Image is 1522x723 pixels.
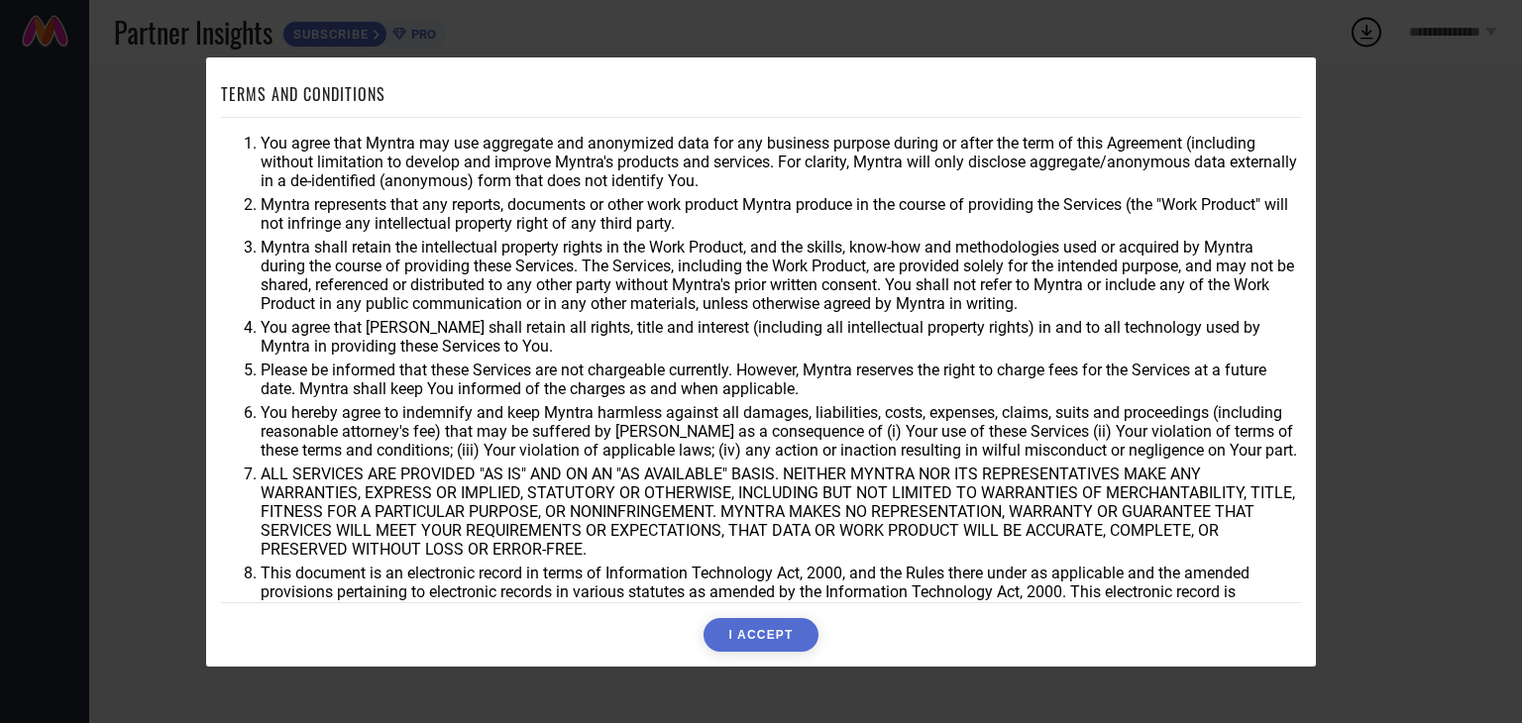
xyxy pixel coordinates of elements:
[261,134,1301,190] li: You agree that Myntra may use aggregate and anonymized data for any business purpose during or af...
[261,318,1301,356] li: You agree that [PERSON_NAME] shall retain all rights, title and interest (including all intellect...
[261,564,1301,620] li: This document is an electronic record in terms of Information Technology Act, 2000, and the Rules...
[261,465,1301,559] li: ALL SERVICES ARE PROVIDED "AS IS" AND ON AN "AS AVAILABLE" BASIS. NEITHER MYNTRA NOR ITS REPRESEN...
[221,82,385,106] h1: TERMS AND CONDITIONS
[261,361,1301,398] li: Please be informed that these Services are not chargeable currently. However, Myntra reserves the...
[704,618,817,652] button: I ACCEPT
[261,238,1301,313] li: Myntra shall retain the intellectual property rights in the Work Product, and the skills, know-ho...
[261,195,1301,233] li: Myntra represents that any reports, documents or other work product Myntra produce in the course ...
[261,403,1301,460] li: You hereby agree to indemnify and keep Myntra harmless against all damages, liabilities, costs, e...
